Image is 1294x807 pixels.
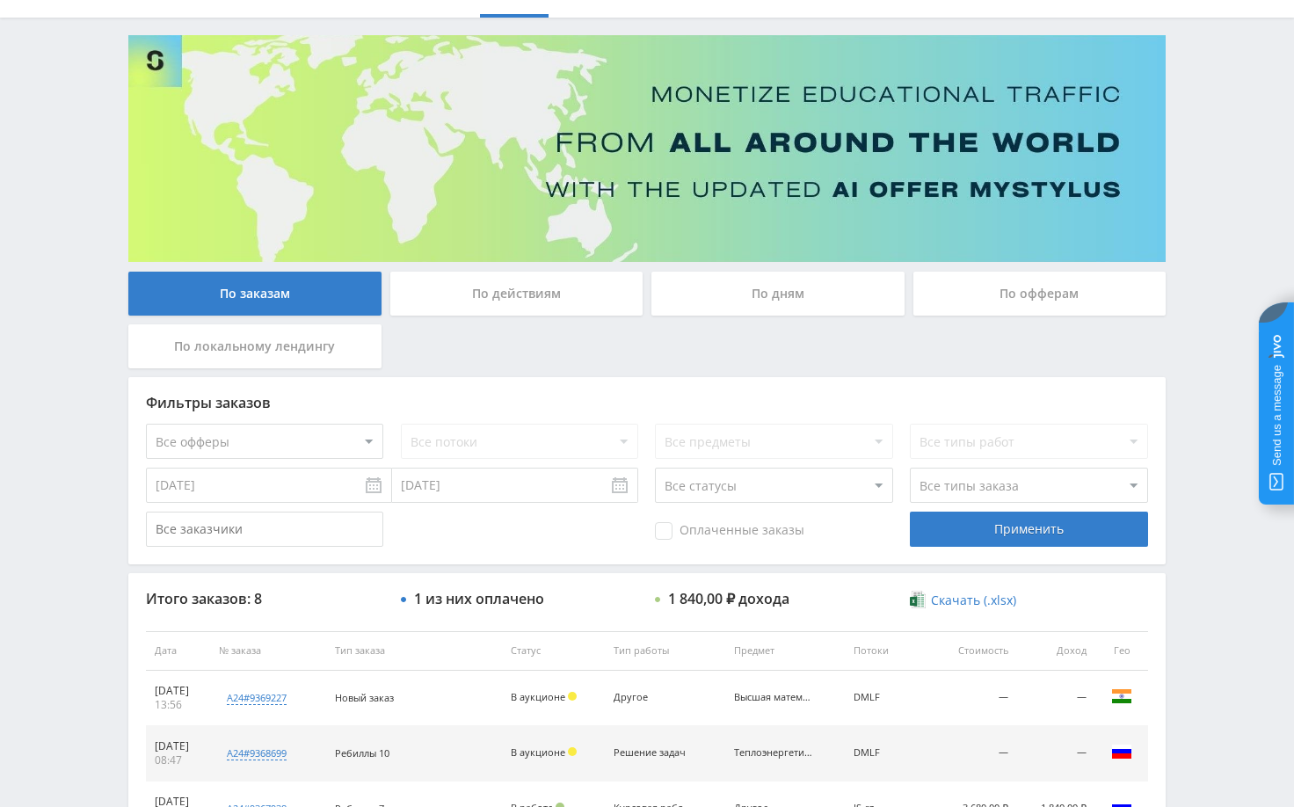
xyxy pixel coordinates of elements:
[146,631,210,671] th: Дата
[146,591,383,607] div: Итого заказов: 8
[390,272,643,316] div: По действиям
[128,272,382,316] div: По заказам
[511,690,565,703] span: В аукционе
[734,747,813,759] div: Теплоэнергетика и теплотехника
[128,35,1166,262] img: Banner
[146,512,383,547] input: Все заказчики
[568,692,577,701] span: Холд
[128,324,382,368] div: По локальному лендингу
[854,692,924,703] div: DMLF
[1017,631,1095,671] th: Доход
[227,746,287,760] div: a24#9368699
[1111,741,1132,762] img: rus.png
[335,746,389,760] span: Ребиллы 10
[845,631,933,671] th: Потоки
[502,631,606,671] th: Статус
[655,522,804,540] span: Оплаченные заказы
[614,747,693,759] div: Решение задач
[210,631,325,671] th: № заказа
[1111,686,1132,707] img: ind.png
[326,631,502,671] th: Тип заказа
[605,631,724,671] th: Тип работы
[651,272,905,316] div: По дням
[910,512,1147,547] div: Применить
[568,747,577,756] span: Холд
[910,591,925,608] img: xlsx
[614,692,693,703] div: Другое
[227,691,287,705] div: a24#9369227
[155,684,201,698] div: [DATE]
[854,747,924,759] div: DMLF
[913,272,1167,316] div: По офферам
[734,692,813,703] div: Высшая математика
[933,671,1016,726] td: —
[910,592,1015,609] a: Скачать (.xlsx)
[931,593,1016,607] span: Скачать (.xlsx)
[725,631,845,671] th: Предмет
[335,691,394,704] span: Новый заказ
[1017,726,1095,782] td: —
[146,395,1148,411] div: Фильтры заказов
[1017,671,1095,726] td: —
[155,698,201,712] div: 13:56
[155,739,201,753] div: [DATE]
[933,631,1016,671] th: Стоимость
[668,591,789,607] div: 1 840,00 ₽ дохода
[414,591,544,607] div: 1 из них оплачено
[1095,631,1148,671] th: Гео
[933,726,1016,782] td: —
[511,745,565,759] span: В аукционе
[155,753,201,767] div: 08:47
